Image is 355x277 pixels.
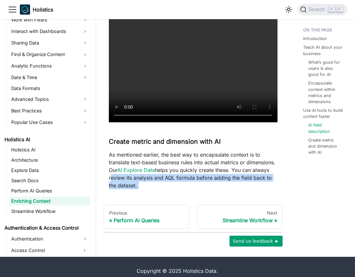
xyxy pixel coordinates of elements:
a: Introduction [303,36,327,42]
a: PreviousPerform AI Queries [104,205,189,229]
a: Access Control [9,245,79,256]
a: Create metric and dimension with AI [308,137,342,156]
a: Enriching Context [9,197,90,206]
a: Interact with Dashboards [9,26,90,37]
a: Authentication & Access Control [3,224,90,232]
a: Streamline Workflow [9,207,90,216]
a: Sharing Data [9,38,90,48]
a: Authentication [9,234,90,244]
a: Work with Filters [9,15,90,25]
div: Next [202,210,277,216]
button: Search (Command+K) [298,4,347,15]
div: Copyright © 2025 Holistics Data. [23,267,332,275]
a: AI field description [308,122,342,134]
h3: Create metric and dimension with AI [109,138,278,146]
a: Holistics AI [9,145,90,154]
a: Best Practices [9,106,90,116]
a: Search Docs [9,176,90,185]
div: Streamline Workflow [202,217,277,224]
a: Use AI tools to build context faster [303,107,345,119]
button: Switch between dark and light mode (currently light mode) [284,4,294,15]
nav: Docs pages [104,205,283,229]
b: Holistics [33,6,53,13]
a: What’s good for users is also good for AI [308,59,342,78]
div: Perform AI Queries [109,217,184,224]
video: Your browser does not support embedding video, but you can . [109,18,278,122]
a: Analytic Functions [9,61,90,71]
a: AI Explore Data [117,167,155,173]
button: Toggle navigation bar [8,5,17,14]
button: Expand sidebar category 'Access Control' [79,245,90,256]
span: Send us feedback ► [233,237,279,245]
a: Data Formats [9,84,90,93]
a: Teach AI about your business [303,44,345,56]
img: Holistics [20,4,30,15]
a: HolisticsHolistics [20,4,53,15]
a: Holistics AI [3,135,90,144]
a: Perform AI Queries [9,186,90,195]
a: Find & Organize Content [9,49,90,60]
a: Advanced Topics [9,94,90,104]
a: Date & Time [9,72,90,83]
a: Architecture [9,156,90,165]
kbd: ⌘ [328,6,335,12]
p: As mentioned earlier, the best way to encapsulate context is to translate text-based business rul... [109,151,278,189]
span: Search [307,7,329,12]
div: Previous [109,210,184,216]
a: Encapsulate context within metrics and dimensions [308,80,342,105]
kbd: K [336,6,343,12]
a: Popular Use Cases [9,117,90,127]
a: Explore Data [9,166,90,175]
button: Send us feedback ► [230,236,283,247]
a: NextStreamline Workflow [197,205,282,229]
